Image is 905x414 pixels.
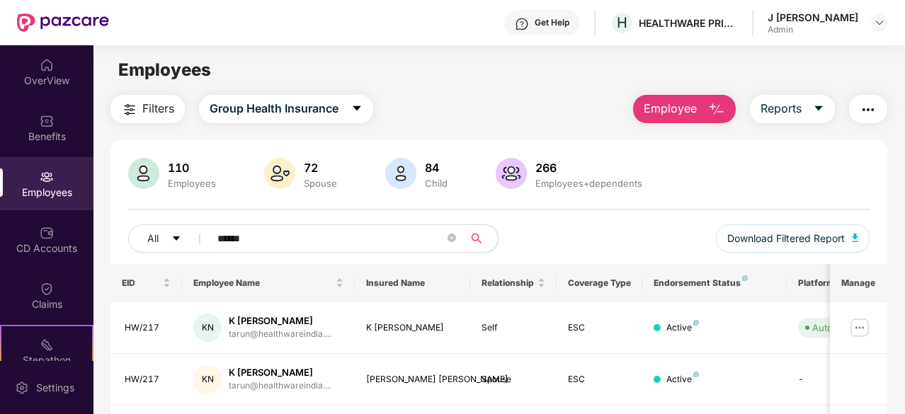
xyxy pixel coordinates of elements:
div: Active [666,321,699,335]
div: HW/217 [125,321,171,335]
div: Admin [768,24,858,35]
div: K [PERSON_NAME] [229,314,331,328]
div: Settings [32,381,79,395]
img: svg+xml;base64,PHN2ZyBpZD0iSG9tZSIgeG1sbnM9Imh0dHA6Ly93d3cudzMub3JnLzIwMDAvc3ZnIiB3aWR0aD0iMjAiIG... [40,58,54,72]
div: Spouse [482,373,545,386]
span: Download Filtered Report [727,231,845,246]
div: KN [193,365,222,393]
div: K [PERSON_NAME] [366,321,459,335]
th: Manage [830,264,887,302]
div: 110 [165,161,219,175]
span: Group Health Insurance [210,100,338,117]
span: Employee Name [193,277,333,289]
img: svg+xml;base64,PHN2ZyB4bWxucz0iaHR0cDovL3d3dy53My5vcmcvMjAwMC9zdmciIHhtbG5zOnhsaW5rPSJodHRwOi8vd3... [852,234,859,242]
div: Stepathon [1,353,92,367]
div: Employees [165,178,219,189]
button: Filters [110,95,185,123]
span: caret-down [171,234,181,245]
img: svg+xml;base64,PHN2ZyB4bWxucz0iaHR0cDovL3d3dy53My5vcmcvMjAwMC9zdmciIHhtbG5zOnhsaW5rPSJodHRwOi8vd3... [128,158,159,189]
div: Platform Status [798,277,876,289]
img: svg+xml;base64,PHN2ZyB4bWxucz0iaHR0cDovL3d3dy53My5vcmcvMjAwMC9zdmciIHdpZHRoPSI4IiBoZWlnaHQ9IjgiIH... [693,320,699,326]
th: EID [110,264,183,302]
div: KN [193,314,222,342]
th: Relationship [470,264,557,302]
span: Employees [118,59,211,80]
div: HEALTHWARE PRIVATE LIMITED [639,16,738,30]
div: tarun@healthwareindia.... [229,379,331,393]
div: 84 [422,161,450,175]
img: New Pazcare Logo [17,13,109,32]
div: Auto Verified [812,321,869,335]
span: close-circle [448,234,456,242]
img: svg+xml;base64,PHN2ZyBpZD0iQmVuZWZpdHMiIHhtbG5zPSJodHRwOi8vd3d3LnczLm9yZy8yMDAwL3N2ZyIgd2lkdGg9Ij... [40,114,54,128]
span: Employee [644,100,697,117]
img: svg+xml;base64,PHN2ZyBpZD0iRW1wbG95ZWVzIiB4bWxucz0iaHR0cDovL3d3dy53My5vcmcvMjAwMC9zdmciIHdpZHRoPS... [40,170,54,184]
span: Filters [142,100,174,117]
div: K [PERSON_NAME] [229,366,331,379]
th: Coverage Type [557,264,643,302]
img: svg+xml;base64,PHN2ZyB4bWxucz0iaHR0cDovL3d3dy53My5vcmcvMjAwMC9zdmciIHhtbG5zOnhsaW5rPSJodHRwOi8vd3... [496,158,527,189]
div: Endorsement Status [654,277,775,289]
div: HW/217 [125,373,171,386]
img: svg+xml;base64,PHN2ZyBpZD0iU2V0dGluZy0yMHgyMCIgeG1sbnM9Imh0dHA6Ly93d3cudzMub3JnLzIwMDAvc3ZnIiB3aW... [15,381,29,395]
span: close-circle [448,232,456,246]
img: svg+xml;base64,PHN2ZyB4bWxucz0iaHR0cDovL3d3dy53My5vcmcvMjAwMC9zdmciIHhtbG5zOnhsaW5rPSJodHRwOi8vd3... [264,158,295,189]
img: svg+xml;base64,PHN2ZyB4bWxucz0iaHR0cDovL3d3dy53My5vcmcvMjAwMC9zdmciIHdpZHRoPSI4IiBoZWlnaHQ9IjgiIH... [693,372,699,377]
div: 72 [301,161,340,175]
button: Employee [633,95,736,123]
button: Group Health Insurancecaret-down [199,95,373,123]
span: Reports [761,100,802,117]
th: Employee Name [182,264,355,302]
img: svg+xml;base64,PHN2ZyB4bWxucz0iaHR0cDovL3d3dy53My5vcmcvMjAwMC9zdmciIHdpZHRoPSIyNCIgaGVpZ2h0PSIyNC... [121,101,138,118]
button: Download Filtered Report [716,224,870,253]
div: Child [422,178,450,189]
div: 266 [533,161,645,175]
img: svg+xml;base64,PHN2ZyBpZD0iRHJvcGRvd24tMzJ4MzIiIHhtbG5zPSJodHRwOi8vd3d3LnczLm9yZy8yMDAwL3N2ZyIgd2... [874,17,885,28]
img: svg+xml;base64,PHN2ZyB4bWxucz0iaHR0cDovL3d3dy53My5vcmcvMjAwMC9zdmciIHhtbG5zOnhsaW5rPSJodHRwOi8vd3... [385,158,416,189]
img: svg+xml;base64,PHN2ZyB4bWxucz0iaHR0cDovL3d3dy53My5vcmcvMjAwMC9zdmciIHdpZHRoPSI4IiBoZWlnaHQ9IjgiIH... [742,275,748,281]
button: search [463,224,499,253]
th: Insured Name [355,264,470,302]
img: svg+xml;base64,PHN2ZyBpZD0iSGVscC0zMngzMiIgeG1sbnM9Imh0dHA6Ly93d3cudzMub3JnLzIwMDAvc3ZnIiB3aWR0aD... [515,17,529,31]
div: Employees+dependents [533,178,645,189]
img: svg+xml;base64,PHN2ZyBpZD0iQ2xhaW0iIHhtbG5zPSJodHRwOi8vd3d3LnczLm9yZy8yMDAwL3N2ZyIgd2lkdGg9IjIwIi... [40,282,54,296]
img: manageButton [848,316,871,339]
div: J [PERSON_NAME] [768,11,858,24]
img: svg+xml;base64,PHN2ZyB4bWxucz0iaHR0cDovL3d3dy53My5vcmcvMjAwMC9zdmciIHdpZHRoPSIyMSIgaGVpZ2h0PSIyMC... [40,338,54,352]
span: H [617,14,627,31]
span: search [463,233,491,244]
span: caret-down [351,103,363,115]
div: Spouse [301,178,340,189]
img: svg+xml;base64,PHN2ZyB4bWxucz0iaHR0cDovL3d3dy53My5vcmcvMjAwMC9zdmciIHdpZHRoPSIyNCIgaGVpZ2h0PSIyNC... [860,101,877,118]
div: Self [482,321,545,335]
span: EID [122,277,161,289]
td: - [787,354,887,406]
div: Get Help [535,17,569,28]
span: All [147,231,159,246]
button: Reportscaret-down [750,95,835,123]
div: [PERSON_NAME] [PERSON_NAME] [366,373,459,386]
div: ESC [568,321,632,335]
span: caret-down [813,103,824,115]
div: Active [666,373,699,386]
img: svg+xml;base64,PHN2ZyBpZD0iQ0RfQWNjb3VudHMiIGRhdGEtbmFtZT0iQ0QgQWNjb3VudHMiIHhtbG5zPSJodHRwOi8vd3... [40,226,54,240]
span: Relationship [482,277,535,289]
button: Allcaret-down [128,224,215,253]
div: ESC [568,373,632,386]
div: tarun@healthwareindia.... [229,328,331,341]
img: svg+xml;base64,PHN2ZyB4bWxucz0iaHR0cDovL3d3dy53My5vcmcvMjAwMC9zdmciIHhtbG5zOnhsaW5rPSJodHRwOi8vd3... [708,101,725,118]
